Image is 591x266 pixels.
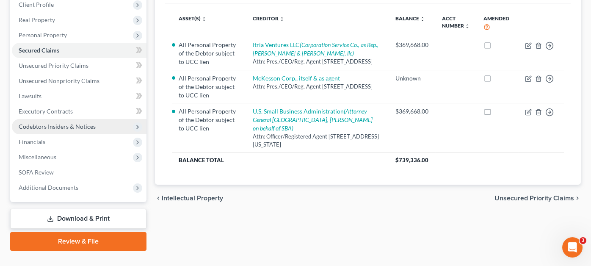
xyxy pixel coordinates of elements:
span: Unsecured Nonpriority Claims [19,77,99,84]
i: unfold_more [465,24,470,29]
li: All Personal Property of the Debtor subject to UCC lien [179,107,239,133]
span: 3 [580,237,586,244]
div: Attn: Officer/Registered Agent [STREET_ADDRESS][US_STATE] [253,133,381,148]
span: Secured Claims [19,47,59,54]
a: Itria Ventures LLC(Corporation Service Co., as Rep., [PERSON_NAME] & [PERSON_NAME], llc) [253,41,378,57]
i: unfold_more [279,17,284,22]
iframe: Intercom live chat [562,237,583,258]
th: Balance Total [172,152,389,167]
span: $739,336.00 [395,157,428,163]
a: Download & Print [10,209,146,229]
i: unfold_more [202,17,207,22]
a: Secured Claims [12,43,146,58]
span: Codebtors Insiders & Notices [19,123,96,130]
span: Financials [19,138,45,145]
span: Additional Documents [19,184,78,191]
a: Lawsuits [12,89,146,104]
i: chevron_left [155,195,162,202]
span: SOFA Review [19,169,54,176]
button: Unsecured Priority Claims chevron_right [494,195,581,202]
span: Client Profile [19,1,54,8]
span: Lawsuits [19,92,41,100]
a: Review & File [10,232,146,251]
li: All Personal Property of the Debtor subject to UCC lien [179,74,239,100]
button: chevron_left Intellectual Property [155,195,223,202]
span: Personal Property [19,31,67,39]
span: Unsecured Priority Claims [19,62,88,69]
a: Acct Number unfold_more [442,15,470,29]
a: Unsecured Nonpriority Claims [12,73,146,89]
div: $369,668.00 [395,107,428,116]
div: $369,668.00 [395,41,428,49]
a: McKesson Corp., itself & as agent [253,75,340,82]
span: Miscellaneous [19,153,56,161]
a: SOFA Review [12,165,146,180]
a: Asset(s) unfold_more [179,15,207,22]
div: Attn: Pres./CEO/Reg. Agent [STREET_ADDRESS] [253,83,381,91]
a: Unsecured Priority Claims [12,58,146,73]
div: Attn: Pres./CEO/Reg. Agent [STREET_ADDRESS] [253,58,381,66]
span: Intellectual Property [162,195,223,202]
i: (Attorney General [GEOGRAPHIC_DATA], [PERSON_NAME] - on behalf of SBA) [253,108,376,132]
i: unfold_more [420,17,425,22]
a: Creditor unfold_more [253,15,284,22]
li: All Personal Property of the Debtor subject to UCC lien [179,41,239,66]
span: Real Property [19,16,55,23]
a: Balance unfold_more [395,15,425,22]
th: Amended [477,10,518,37]
div: Unknown [395,74,428,83]
span: Executory Contracts [19,108,73,115]
a: U.S. Small Business Administration(Attorney General [GEOGRAPHIC_DATA], [PERSON_NAME] - on behalf ... [253,108,376,132]
i: (Corporation Service Co., as Rep., [PERSON_NAME] & [PERSON_NAME], llc) [253,41,378,57]
a: Executory Contracts [12,104,146,119]
i: chevron_right [574,195,581,202]
span: Unsecured Priority Claims [494,195,574,202]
